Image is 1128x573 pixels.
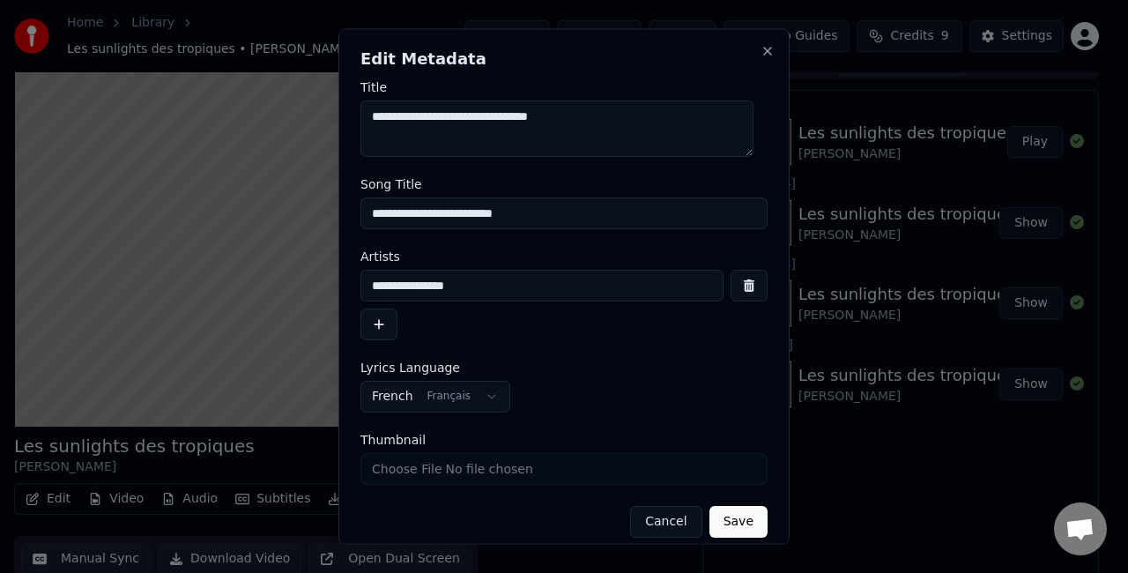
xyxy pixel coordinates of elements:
button: Cancel [630,506,701,538]
label: Song Title [360,178,768,190]
span: Lyrics Language [360,361,460,374]
span: Thumbnail [360,434,426,446]
label: Title [360,81,768,93]
h2: Edit Metadata [360,51,768,67]
label: Artists [360,250,768,263]
button: Save [709,506,768,538]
